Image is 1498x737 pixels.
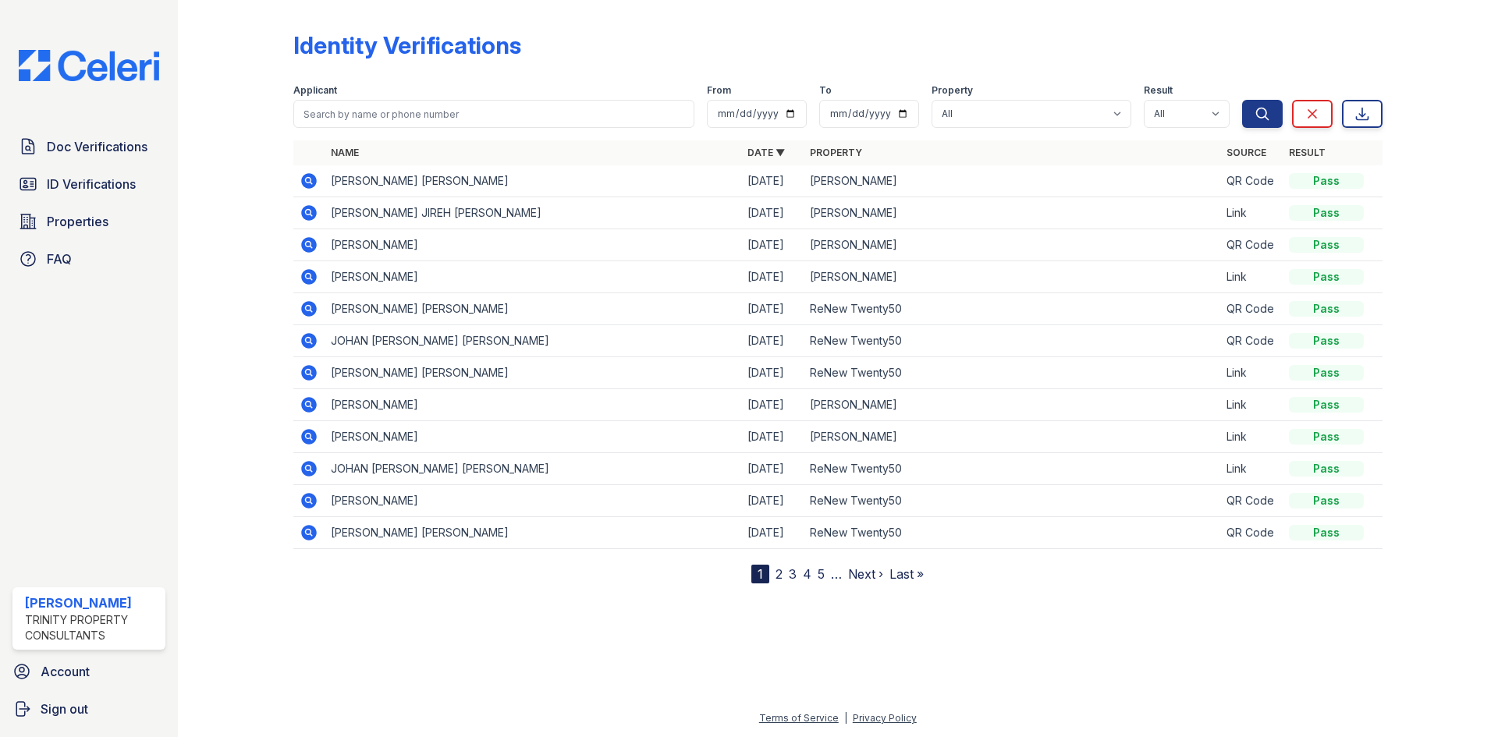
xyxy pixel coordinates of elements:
[1289,493,1364,508] div: Pass
[741,517,804,549] td: [DATE]
[1226,147,1266,158] a: Source
[1220,421,1283,453] td: Link
[803,566,811,582] a: 4
[741,197,804,229] td: [DATE]
[741,421,804,453] td: [DATE]
[932,84,973,97] label: Property
[751,565,769,583] div: 1
[819,84,832,97] label: To
[1289,269,1364,285] div: Pass
[1220,357,1283,389] td: Link
[325,261,741,293] td: [PERSON_NAME]
[804,325,1220,357] td: ReNew Twenty50
[325,197,741,229] td: [PERSON_NAME] JIREH [PERSON_NAME]
[804,229,1220,261] td: [PERSON_NAME]
[707,84,731,97] label: From
[47,250,72,268] span: FAQ
[804,485,1220,517] td: ReNew Twenty50
[759,712,839,724] a: Terms of Service
[1289,333,1364,349] div: Pass
[1220,389,1283,421] td: Link
[12,206,165,237] a: Properties
[741,453,804,485] td: [DATE]
[1289,429,1364,445] div: Pass
[804,165,1220,197] td: [PERSON_NAME]
[804,453,1220,485] td: ReNew Twenty50
[818,566,825,582] a: 5
[1220,453,1283,485] td: Link
[1220,325,1283,357] td: QR Code
[47,175,136,193] span: ID Verifications
[1220,517,1283,549] td: QR Code
[741,485,804,517] td: [DATE]
[741,229,804,261] td: [DATE]
[1220,197,1283,229] td: Link
[325,421,741,453] td: [PERSON_NAME]
[1220,485,1283,517] td: QR Code
[776,566,783,582] a: 2
[1289,525,1364,540] div: Pass
[853,712,917,724] a: Privacy Policy
[804,517,1220,549] td: ReNew Twenty50
[325,453,741,485] td: JOHAN [PERSON_NAME] [PERSON_NAME]
[325,485,741,517] td: [PERSON_NAME]
[12,243,165,275] a: FAQ
[293,84,337,97] label: Applicant
[804,261,1220,293] td: [PERSON_NAME]
[1220,229,1283,261] td: QR Code
[1144,84,1173,97] label: Result
[25,593,159,612] div: [PERSON_NAME]
[1289,237,1364,253] div: Pass
[747,147,785,158] a: Date ▼
[1289,397,1364,413] div: Pass
[1220,165,1283,197] td: QR Code
[844,712,847,724] div: |
[293,31,521,59] div: Identity Verifications
[1220,293,1283,325] td: QR Code
[741,293,804,325] td: [DATE]
[6,656,172,687] a: Account
[293,100,694,128] input: Search by name or phone number
[789,566,797,582] a: 3
[12,168,165,200] a: ID Verifications
[804,293,1220,325] td: ReNew Twenty50
[848,566,883,582] a: Next ›
[6,693,172,725] a: Sign out
[6,50,172,81] img: CE_Logo_Blue-a8612792a0a2168367f1c8372b55b34899dd931a85d93a1a3d3e32e68fde9ad4.png
[1289,365,1364,381] div: Pass
[325,357,741,389] td: [PERSON_NAME] [PERSON_NAME]
[1220,261,1283,293] td: Link
[804,357,1220,389] td: ReNew Twenty50
[41,700,88,718] span: Sign out
[12,131,165,162] a: Doc Verifications
[25,612,159,643] div: Trinity Property Consultants
[1289,173,1364,189] div: Pass
[1289,205,1364,221] div: Pass
[47,137,147,156] span: Doc Verifications
[741,165,804,197] td: [DATE]
[741,357,804,389] td: [DATE]
[325,229,741,261] td: [PERSON_NAME]
[325,517,741,549] td: [PERSON_NAME] [PERSON_NAME]
[804,421,1220,453] td: [PERSON_NAME]
[831,565,842,583] span: …
[1289,147,1326,158] a: Result
[47,212,108,231] span: Properties
[331,147,359,158] a: Name
[804,389,1220,421] td: [PERSON_NAME]
[1289,301,1364,317] div: Pass
[741,325,804,357] td: [DATE]
[741,261,804,293] td: [DATE]
[325,389,741,421] td: [PERSON_NAME]
[889,566,924,582] a: Last »
[325,293,741,325] td: [PERSON_NAME] [PERSON_NAME]
[804,197,1220,229] td: [PERSON_NAME]
[810,147,862,158] a: Property
[325,325,741,357] td: JOHAN [PERSON_NAME] [PERSON_NAME]
[741,389,804,421] td: [DATE]
[41,662,90,681] span: Account
[1289,461,1364,477] div: Pass
[325,165,741,197] td: [PERSON_NAME] [PERSON_NAME]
